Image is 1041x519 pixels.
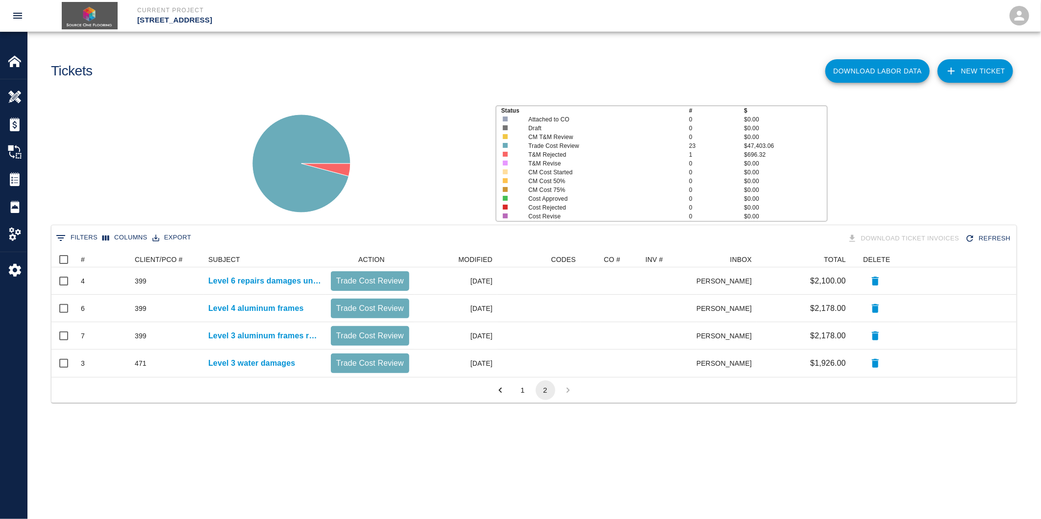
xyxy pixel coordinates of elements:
[744,168,827,177] p: $0.00
[824,252,846,267] div: TOTAL
[697,267,757,295] div: [PERSON_NAME]
[513,380,533,400] button: Go to page 1
[458,252,493,267] div: MODIFIED
[689,159,744,168] p: 0
[528,124,673,133] p: Draft
[689,142,744,150] p: 23
[528,194,673,203] p: Cost Approved
[645,252,663,267] div: INV #
[62,2,118,29] img: Source One Floor
[135,358,147,368] div: 471
[491,380,510,400] button: Go to previous page
[744,194,827,203] p: $0.00
[51,63,93,79] h1: Tickets
[604,252,620,267] div: CO #
[689,194,744,203] p: 0
[845,230,964,247] div: Tickets download in groups of 15
[528,142,673,150] p: Trade Cost Review
[730,252,752,267] div: INBOX
[137,6,573,15] p: Current Project
[326,252,414,267] div: ACTION
[335,275,405,287] p: Trade Cost Review
[697,350,757,377] div: [PERSON_NAME]
[528,212,673,221] p: Cost Revise
[810,275,846,287] p: $2,100.00
[53,230,100,246] button: Show filters
[689,133,744,142] p: 0
[810,330,846,342] p: $2,178.00
[150,230,194,245] button: Export
[497,252,581,267] div: CODES
[744,150,827,159] p: $696.32
[414,267,497,295] div: [DATE]
[135,331,147,341] div: 399
[414,252,497,267] div: MODIFIED
[135,276,147,286] div: 399
[137,15,573,26] p: [STREET_ADDRESS]
[744,203,827,212] p: $0.00
[528,150,673,159] p: T&M Rejected
[208,330,321,342] a: Level 3 aluminum frames repairs
[528,177,673,186] p: CM Cost 50%
[744,212,827,221] p: $0.00
[689,212,744,221] p: 0
[810,357,846,369] p: $1,926.00
[528,133,673,142] p: CM T&M Review
[851,252,900,267] div: DELETE
[130,252,203,267] div: CLIENT/PCO #
[208,252,240,267] div: SUBJECT
[744,142,827,150] p: $47,403.06
[689,203,744,212] p: 0
[208,303,304,314] a: Level 4 aluminum frames
[536,380,555,400] button: page 2
[689,115,744,124] p: 0
[414,350,497,377] div: [DATE]
[335,330,405,342] p: Trade Cost Review
[963,230,1015,247] button: Refresh
[135,252,183,267] div: CLIENT/PCO #
[81,252,85,267] div: #
[528,168,673,177] p: CM Cost Started
[581,252,641,267] div: CO #
[81,304,85,313] div: 6
[528,115,673,124] p: Attached to CO
[744,133,827,142] p: $0.00
[744,186,827,194] p: $0.00
[81,276,85,286] div: 4
[489,380,579,400] nav: pagination navigation
[6,4,29,27] button: open drawer
[810,303,846,314] p: $2,178.00
[208,275,321,287] a: Level 6 repairs damages under aluminum frames
[744,177,827,186] p: $0.00
[697,295,757,322] div: [PERSON_NAME]
[689,106,744,115] p: #
[757,252,851,267] div: TOTAL
[76,252,130,267] div: #
[414,295,497,322] div: [DATE]
[208,357,295,369] a: Level 3 water damages
[335,303,405,314] p: Trade Cost Review
[863,252,890,267] div: DELETE
[992,472,1041,519] div: Chat Widget
[744,124,827,133] p: $0.00
[689,124,744,133] p: 0
[744,106,827,115] p: $
[81,358,85,368] div: 3
[744,115,827,124] p: $0.00
[689,168,744,177] p: 0
[697,252,757,267] div: INBOX
[697,322,757,350] div: [PERSON_NAME]
[528,203,673,212] p: Cost Rejected
[100,230,150,245] button: Select columns
[963,230,1015,247] div: Refresh the list
[689,186,744,194] p: 0
[501,106,689,115] p: Status
[414,322,497,350] div: [DATE]
[689,177,744,186] p: 0
[81,331,85,341] div: 7
[135,304,147,313] div: 399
